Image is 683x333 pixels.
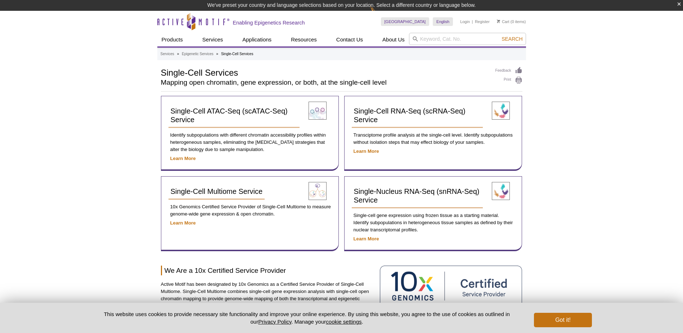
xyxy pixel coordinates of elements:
img: 10X Genomics Certified Service Provider [380,266,522,314]
p: Identify subpopulations with different chromatin accessibility profiles within heterogeneous samp... [168,132,331,153]
a: Learn More [354,148,379,154]
a: Contact Us [332,33,367,46]
img: Your Cart [497,19,500,23]
a: Cart [497,19,509,24]
a: Feedback [495,67,522,75]
img: Single-Nucleus RNA-Seq (snRNA-Seq) Service [492,182,510,200]
a: Learn More [354,236,379,241]
a: Learn More [170,220,196,226]
a: Register [475,19,490,24]
a: Products [157,33,187,46]
a: Services [198,33,228,46]
button: Got it! [534,313,592,327]
img: Single-Cell Multiome Service​ [309,182,327,200]
p: Active Motif has been designated by 10x Genomics as a Certified Service Provider of Single-Cell M... [161,281,374,310]
p: This website uses cookies to provide necessary site functionality and improve your online experie... [91,310,522,325]
a: [GEOGRAPHIC_DATA] [381,17,430,26]
h2: We Are a 10x Certified Service Provider [161,266,374,275]
button: cookie settings [326,319,361,325]
span: Single-Cell ATAC-Seq (scATAC-Seq) Service [171,107,288,124]
img: Single-Cell RNA-Seq (scRNA-Seq) Service [492,102,510,120]
li: Single-Cell Services [221,52,253,56]
span: Single-Cell Multiome Service​ [171,187,263,195]
a: Print [495,76,522,84]
a: Services [161,51,174,57]
a: Applications [238,33,276,46]
a: Epigenetic Services [182,51,214,57]
li: (0 items) [497,17,526,26]
button: Search [499,36,525,42]
a: Single-Nucleus RNA-Seq (snRNA-Seq) Service​ [352,184,483,208]
input: Keyword, Cat. No. [409,33,526,45]
img: Change Here [370,5,389,22]
li: | [472,17,473,26]
a: Learn More [170,156,196,161]
span: Search [502,36,522,42]
a: English [433,17,453,26]
h2: Mapping open chromatin, gene expression, or both, at the single-cell level [161,79,488,86]
a: Login [460,19,470,24]
a: Single-Cell Multiome Service​ [168,184,265,200]
a: Single-Cell ATAC-Seq (scATAC-Seq) Service [168,103,300,128]
img: Single-Cell ATAC-Seq (scATAC-Seq) Service [309,102,327,120]
h2: Enabling Epigenetics Research [233,19,305,26]
a: Resources [287,33,321,46]
h1: Single-Cell Services [161,67,488,77]
li: » [216,52,219,56]
a: Privacy Policy [258,319,291,325]
p: Single-cell gene expression using frozen tissue as a starting material. Identify subpopulations i... [352,212,515,234]
li: » [177,52,179,56]
a: Single-Cell RNA-Seq (scRNA-Seq) Service [352,103,483,128]
span: Single-Nucleus RNA-Seq (snRNA-Seq) Service​ [354,187,480,204]
span: Single-Cell RNA-Seq (scRNA-Seq) Service [354,107,466,124]
p: Transciptome profile analysis at the single-cell level. Identify subpopulations without isolation... [352,132,515,146]
a: About Us [378,33,409,46]
p: 10x Genomics Certified Service Provider of Single-Cell Multiome to measure genome-wide gene expre... [168,203,331,218]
